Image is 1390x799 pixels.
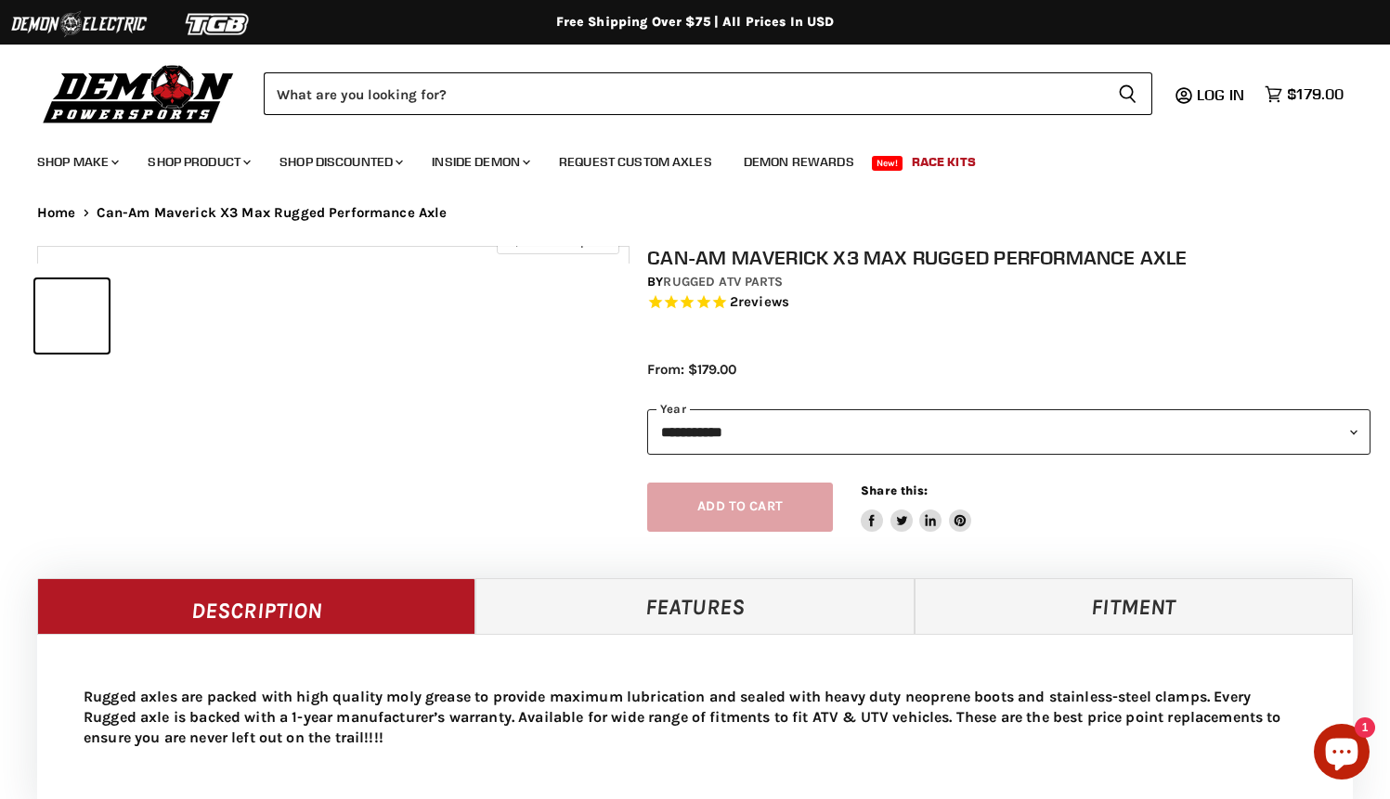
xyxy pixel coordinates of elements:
ul: Main menu [23,135,1339,181]
aside: Share this: [861,483,971,532]
a: Inside Demon [418,143,541,181]
a: Log in [1189,86,1255,103]
img: TGB Logo 2 [149,6,288,42]
span: Log in [1197,85,1244,104]
span: Rated 5.0 out of 5 stars 2 reviews [647,293,1371,313]
div: by [647,272,1371,292]
a: $179.00 [1255,81,1353,108]
span: $179.00 [1287,85,1344,103]
span: New! [872,156,903,171]
a: Shop Product [134,143,262,181]
a: Fitment [915,578,1353,634]
form: Product [264,72,1152,115]
span: Click to expand [506,234,609,248]
img: Demon Powersports [37,60,240,126]
span: From: $179.00 [647,361,736,378]
span: Can-Am Maverick X3 Max Rugged Performance Axle [97,205,448,221]
a: Shop Discounted [266,143,414,181]
button: Search [1103,72,1152,115]
a: Shop Make [23,143,130,181]
span: reviews [738,293,789,310]
a: Race Kits [898,143,990,181]
p: Rugged axles are packed with high quality moly grease to provide maximum lubrication and sealed w... [84,687,1306,748]
a: Description [37,578,475,634]
h1: Can-Am Maverick X3 Max Rugged Performance Axle [647,246,1371,269]
span: 2 reviews [730,293,789,310]
button: IMAGE thumbnail [35,279,109,353]
a: Rugged ATV Parts [663,274,783,290]
select: year [647,409,1371,455]
input: Search [264,72,1103,115]
inbox-online-store-chat: Shopify online store chat [1308,724,1375,784]
a: Demon Rewards [730,143,868,181]
a: Home [37,205,76,221]
a: Features [475,578,914,634]
span: Share this: [861,483,928,497]
a: Request Custom Axles [545,143,726,181]
img: Demon Electric Logo 2 [9,6,149,42]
